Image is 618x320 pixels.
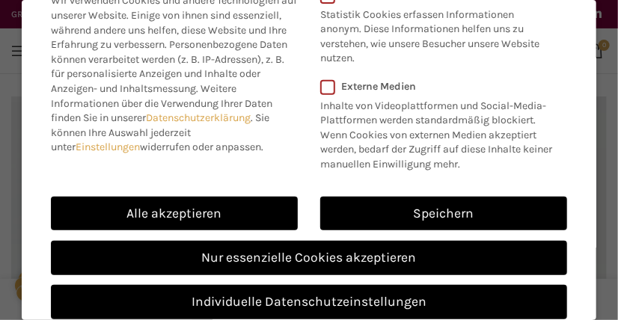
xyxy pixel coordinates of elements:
[320,197,567,231] a: Speichern
[320,80,557,93] label: Externe Medien
[320,1,548,66] p: Statistik Cookies erfassen Informationen anonym. Diese Informationen helfen uns zu verstehen, wie...
[76,141,140,153] a: Einstellungen
[51,197,298,231] a: Alle akzeptieren
[320,93,557,172] p: Inhalte von Videoplattformen und Social-Media-Plattformen werden standardmäßig blockiert. Wenn Co...
[51,111,269,153] span: Sie können Ihre Auswahl jederzeit unter widerrufen oder anpassen.
[51,241,567,275] a: Nur essenzielle Cookies akzeptieren
[51,38,287,95] span: Personenbezogene Daten können verarbeitet werden (z. B. IP-Adressen), z. B. für personalisierte A...
[51,285,567,319] a: Individuelle Datenschutzeinstellungen
[51,82,272,124] span: Weitere Informationen über die Verwendung Ihrer Daten finden Sie in unserer .
[146,111,251,124] a: Datenschutzerklärung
